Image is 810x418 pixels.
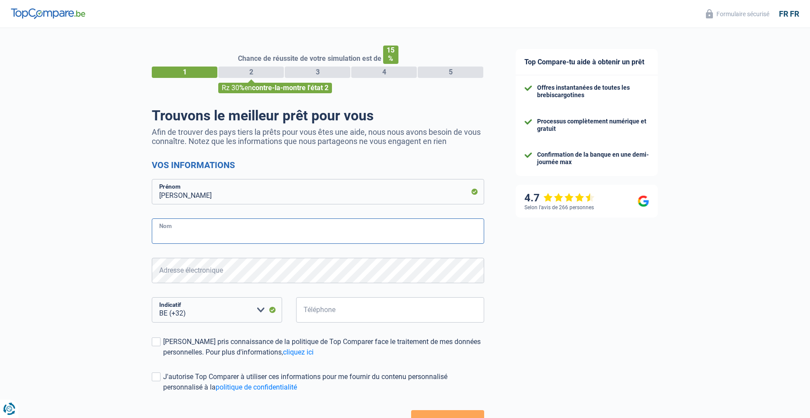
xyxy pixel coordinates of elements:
[296,297,484,323] input: 401020304
[383,46,398,64] span: 15 %
[252,84,328,92] span: contre-la-montre l'état 2
[152,127,484,146] p: Afin de trouver des pays tiers la prêts pour vous êtes une aide, nous nous avons besoin de vous c...
[537,84,649,99] div: Offres instantanées de toutes les brebiscargotines
[238,54,381,63] span: Chance de réussite de votre simulation est de
[418,67,483,78] div: 5
[11,8,85,19] img: Top Comparer le logo
[218,83,332,93] div: Rz 30 en
[351,67,417,78] div: 4
[779,9,799,19] div: fr fr
[537,151,649,166] div: Confirmation de la banque en une demi-journée max
[163,372,484,393] div: J'autorise Top Comparer à utiliser ces informations pour me fournir du contenu personnalisé perso...
[216,383,297,391] a: politique de confidentialité
[285,67,350,78] div: 3
[218,67,284,78] div: 2
[537,118,649,133] div: Processus complètement numérique et gratuit
[524,204,594,211] div: Selon l’avis de 266 personnes
[524,192,595,204] div: 4.7
[152,160,484,170] h2: Vos informations
[283,348,314,356] a: cliquez ici
[163,337,484,358] div: [PERSON_NAME] pris connaissance de la politique de Top Comparer face le traitement de mes données...
[152,107,484,124] h1: Trouvons le meilleur prêt pour vous
[516,49,658,75] div: Top Compare-tu aide à obtenir un prêt
[701,7,775,21] button: Formulaire sécurisé
[152,67,217,78] div: 1
[239,84,244,92] span: %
